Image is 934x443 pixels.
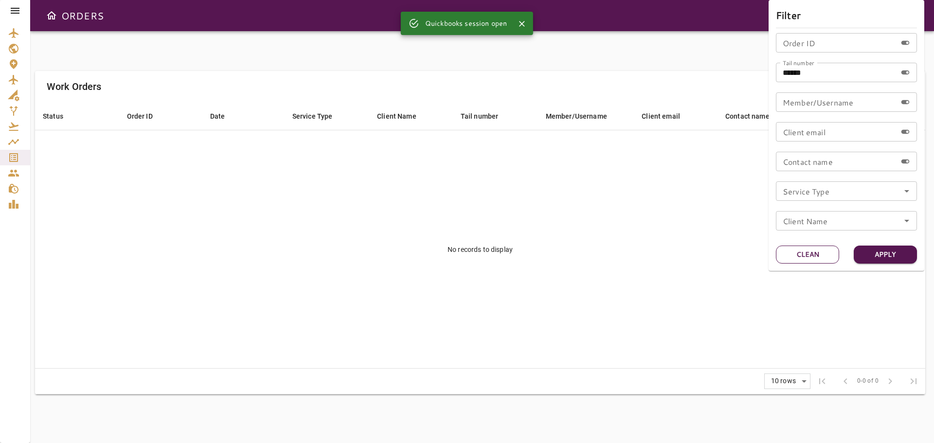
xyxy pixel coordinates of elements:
button: Open [900,184,914,198]
button: Close [515,17,529,31]
button: Apply [854,246,917,264]
div: Quickbooks session open [425,15,507,32]
button: Open [900,214,914,228]
button: Clean [776,246,839,264]
label: Tail number [783,58,814,67]
h6: Filter [776,7,917,23]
